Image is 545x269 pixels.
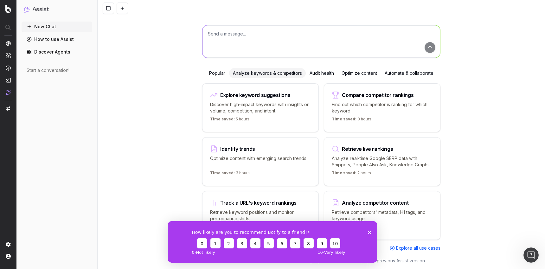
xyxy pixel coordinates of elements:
span: Time saved: [210,117,235,121]
iframe: Survey from Botify [168,221,377,263]
p: 3 hours [210,170,250,178]
div: Audit health [306,68,338,78]
img: Setting [6,242,11,247]
p: Optimize content with emerging search trends. [210,155,311,168]
p: Retrieve competitors' metadata, H1 tags, and keyword usage. [332,209,433,222]
p: Retrieve keyword positions and monitor performance shifts. [210,209,311,222]
span: Time saved: [210,170,235,175]
div: Track a URL's keyword rankings [220,200,297,205]
img: Analytics [6,41,11,46]
div: Automate & collaborate [381,68,437,78]
div: Identify trends [220,146,255,151]
img: Studio [6,78,11,83]
img: Assist [24,6,30,12]
p: 2 hours [332,170,371,178]
a: Open previous Assist version [364,258,425,264]
div: Popular [205,68,229,78]
span: Time saved: [332,117,356,121]
img: Activation [6,65,11,71]
p: Find out which competitor is ranking for which keyword. [332,101,433,114]
img: My account [6,254,11,259]
p: 5 hours [210,117,249,124]
img: Switch project [6,106,10,111]
div: Analyze keywords & competitors [229,68,306,78]
div: Analyze competitor content [342,200,409,205]
p: Analyze real-time Google SERP data with Snippets, People Also Ask, Knowledge Graphs... [332,155,433,168]
span: Explore all use cases [396,245,440,251]
button: New Chat [22,22,92,32]
span: Time saved: [332,170,356,175]
img: Botify logo [5,5,11,13]
a: Discover Agents [22,47,92,57]
a: Explore all use cases [390,245,440,251]
a: How to use Assist [22,34,92,44]
div: Explore keyword suggestions [220,93,290,98]
div: Start a conversation! [27,67,87,74]
button: Assist [24,5,90,14]
iframe: Intercom live chat [523,247,539,263]
div: Optimize content [338,68,381,78]
div: Compare competitor rankings [342,93,414,98]
img: Intelligence [6,53,11,58]
p: Discover high-impact keywords with insights on volume, competition, and intent. [210,101,311,114]
p: 3 hours [332,117,371,124]
h1: Assist [32,5,49,14]
div: Retrieve live rankings [342,146,393,151]
img: Assist [6,90,11,95]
